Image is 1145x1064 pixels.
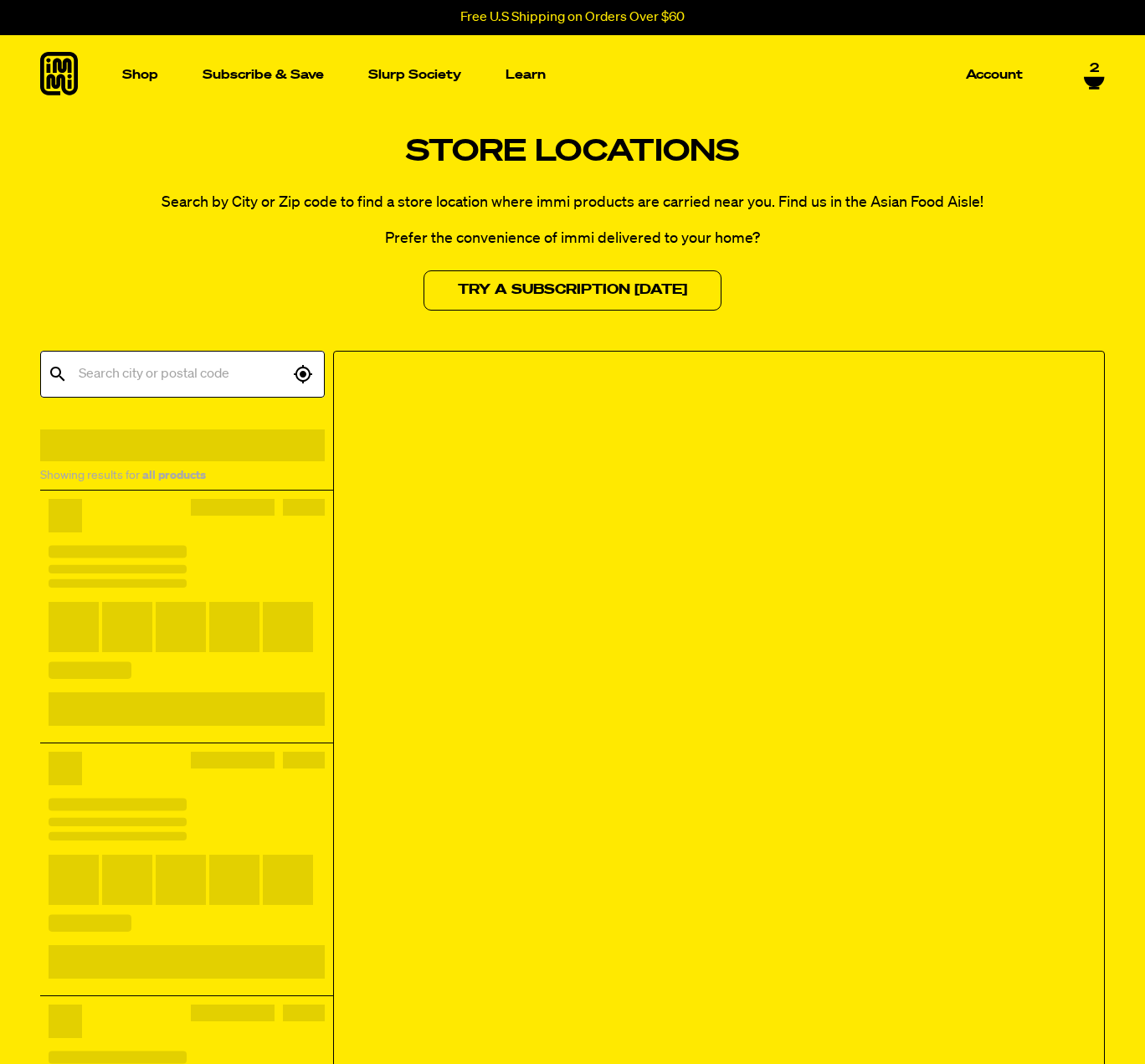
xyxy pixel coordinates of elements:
p: Subscribe & Save [203,69,324,81]
nav: Main navigation [116,35,1029,115]
p: Search by City or Zip code to find a store location where immi products are carried near you. Fin... [40,192,1105,214]
a: Shop [116,35,165,115]
input: Search city or postal code [74,358,289,390]
div: Showing results for [40,465,325,486]
a: Learn [499,35,552,115]
a: Account [959,62,1029,88]
a: Slurp Society [362,62,468,88]
a: Subscribe & Save [196,62,331,88]
strong: all products [142,470,206,481]
a: Try a Subscription [DATE] [424,270,721,311]
p: Learn [506,69,546,81]
p: Free U.S Shipping on Orders Over $60 [460,10,685,25]
h1: Store Locations [40,135,1105,171]
a: 2 [1084,61,1105,90]
span: 2 [1090,61,1099,76]
p: Account [966,69,1023,81]
p: Prefer the convenience of immi delivered to your home? [40,228,1105,250]
p: Shop [122,69,158,81]
p: Slurp Society [368,69,461,81]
